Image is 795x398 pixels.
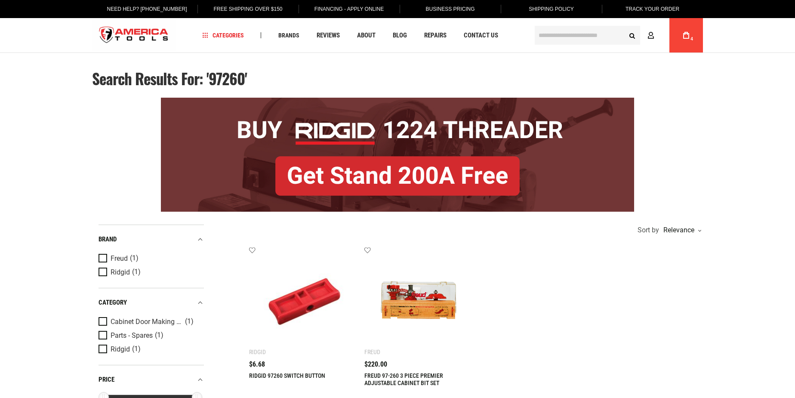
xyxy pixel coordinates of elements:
[99,234,204,245] div: Brand
[161,98,634,104] a: BOGO: Buy RIDGID® 1224 Threader, Get Stand 200A Free!
[274,30,303,41] a: Brands
[111,332,153,339] span: Parts - Spares
[155,332,163,339] span: (1)
[199,30,248,41] a: Categories
[203,32,244,38] span: Categories
[460,30,502,41] a: Contact Us
[92,19,176,52] a: store logo
[364,349,380,355] div: Freud
[364,372,443,386] a: FREUD 97-260 3 PIECE PREMIER ADJUSTABLE CABINET BIT SET
[92,19,176,52] img: America Tools
[99,297,204,309] div: category
[111,318,183,326] span: Cabinet Door Making Sets
[99,268,202,277] a: Ridgid (1)
[690,37,693,41] span: 4
[678,18,694,52] a: 4
[99,254,202,263] a: Freud (1)
[661,227,701,234] div: Relevance
[130,255,139,262] span: (1)
[389,30,411,41] a: Blog
[99,374,204,386] div: price
[99,345,202,354] a: Ridgid (1)
[313,30,344,41] a: Reviews
[529,6,574,12] span: Shipping Policy
[249,349,266,355] div: Ridgid
[393,32,407,39] span: Blog
[624,27,640,43] button: Search
[278,32,299,38] span: Brands
[132,346,141,353] span: (1)
[464,32,498,39] span: Contact Us
[185,318,194,325] span: (1)
[317,32,340,39] span: Reviews
[420,30,450,41] a: Repairs
[99,317,202,327] a: Cabinet Door Making Sets (1)
[364,361,387,368] span: $220.00
[99,331,202,340] a: Parts - Spares (1)
[249,372,325,379] a: RIDGID 97260 SWITCH BUTTON
[111,268,130,276] span: Ridgid
[132,268,141,276] span: (1)
[638,227,659,234] span: Sort by
[357,32,376,39] span: About
[161,98,634,212] img: BOGO: Buy RIDGID® 1224 Threader, Get Stand 200A Free!
[249,361,265,368] span: $6.68
[111,255,128,262] span: Freud
[353,30,379,41] a: About
[111,346,130,353] span: Ridgid
[373,255,465,347] img: FREUD 97-260 3 PIECE PREMIER ADJUSTABLE CABINET BIT SET
[424,32,447,39] span: Repairs
[258,255,349,347] img: RIDGID 97260 SWITCH BUTTON
[92,67,247,89] span: Search results for: '97260'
